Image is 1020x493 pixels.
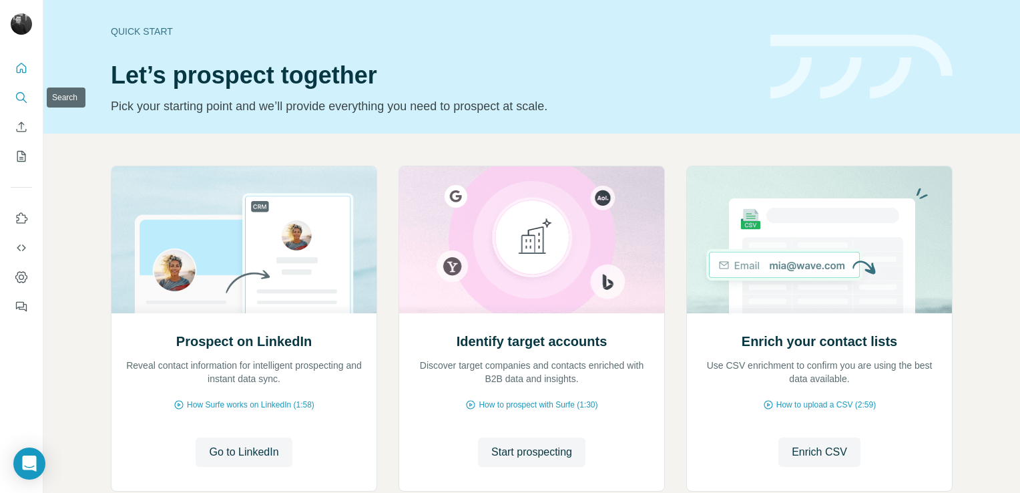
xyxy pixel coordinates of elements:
[125,359,363,385] p: Reveal contact information for intelligent prospecting and instant data sync.
[11,295,32,319] button: Feedback
[11,206,32,230] button: Use Surfe on LinkedIn
[111,166,377,313] img: Prospect on LinkedIn
[479,399,597,411] span: How to prospect with Surfe (1:30)
[11,56,32,80] button: Quick start
[111,97,754,116] p: Pick your starting point and we’ll provide everything you need to prospect at scale.
[457,332,607,351] h2: Identify target accounts
[111,25,754,38] div: Quick start
[11,13,32,35] img: Avatar
[11,144,32,168] button: My lists
[111,62,754,89] h1: Let’s prospect together
[778,438,860,467] button: Enrich CSV
[11,115,32,139] button: Enrich CSV
[13,448,45,480] div: Open Intercom Messenger
[686,166,953,313] img: Enrich your contact lists
[187,399,314,411] span: How Surfe works on LinkedIn (1:58)
[742,332,897,351] h2: Enrich your contact lists
[770,35,953,100] img: banner
[700,359,939,385] p: Use CSV enrichment to confirm you are using the best data available.
[478,438,585,467] button: Start prospecting
[11,265,32,289] button: Dashboard
[11,86,32,110] button: Search
[776,399,876,411] span: How to upload a CSV (2:59)
[196,438,292,467] button: Go to LinkedIn
[11,236,32,260] button: Use Surfe API
[491,444,572,460] span: Start prospecting
[413,359,651,385] p: Discover target companies and contacts enriched with B2B data and insights.
[792,444,847,460] span: Enrich CSV
[176,332,312,351] h2: Prospect on LinkedIn
[209,444,278,460] span: Go to LinkedIn
[399,166,665,313] img: Identify target accounts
